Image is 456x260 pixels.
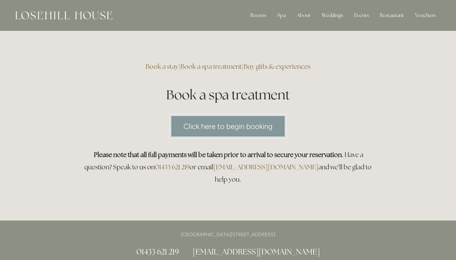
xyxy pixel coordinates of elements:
a: Book a stay [146,62,179,71]
div: Spa [272,9,291,22]
a: 01433 621 219 [155,163,190,171]
div: Weddings [317,9,348,22]
div: Events [349,9,374,22]
a: Vouchers [410,9,441,22]
a: Book a spa treatment [180,62,242,71]
div: Restaurant [375,9,409,22]
a: [EMAIL_ADDRESS][DOMAIN_NAME] [193,247,320,257]
div: About [292,9,316,22]
div: Rooms [245,9,271,22]
a: 01433 621 219 [136,247,179,257]
h3: | | [81,60,375,73]
p: [GEOGRAPHIC_DATA][STREET_ADDRESS] [81,230,375,239]
img: Losehill House [15,11,112,19]
strong: Please note that all full payments will be taken prior to arrival to secure your reservation [94,151,342,159]
a: [EMAIL_ADDRESS][DOMAIN_NAME] [213,163,318,171]
h1: Book a spa treatment [81,86,375,104]
a: Buy gifts & experiences [244,62,310,71]
h3: . Have a question? Speak to us on or email and we’ll be glad to help you. [81,149,375,186]
a: Click here to begin booking [170,114,286,138]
